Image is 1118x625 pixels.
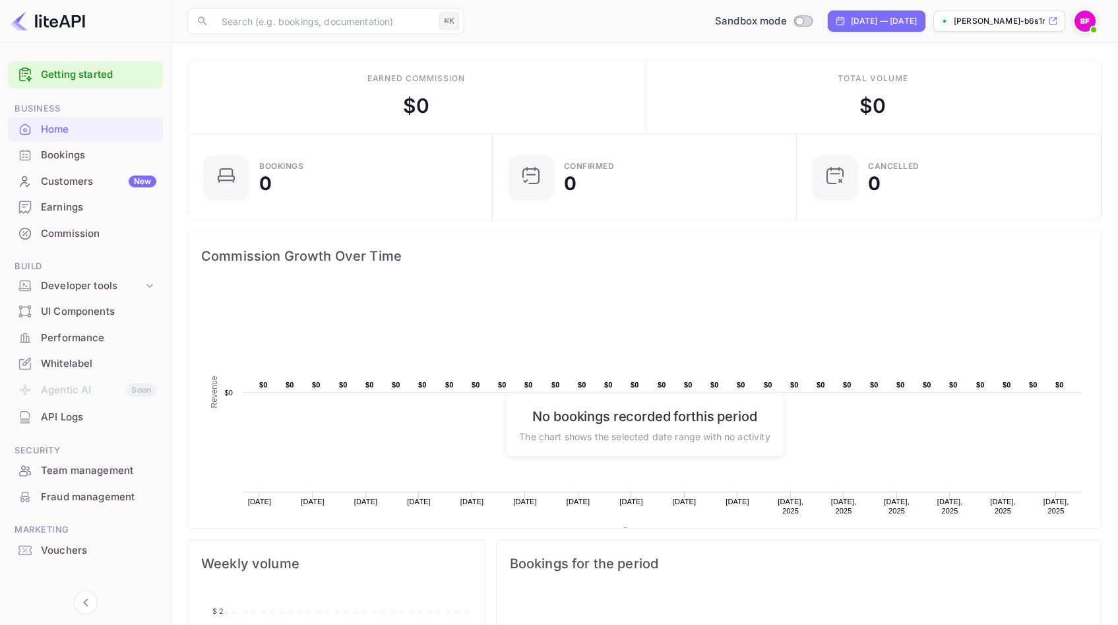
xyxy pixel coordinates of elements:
[838,73,908,84] div: Total volume
[41,490,156,505] div: Fraud management
[8,169,163,195] div: CustomersNew
[564,162,615,170] div: Confirmed
[524,381,533,389] text: $0
[8,325,163,351] div: Performance
[214,8,434,34] input: Search (e.g. bookings, documentation)
[41,122,156,137] div: Home
[737,381,745,389] text: $0
[843,381,852,389] text: $0
[8,169,163,193] a: CustomersNew
[201,553,472,574] span: Weekly volume
[870,381,879,389] text: $0
[1043,498,1069,515] text: [DATE], 2025
[212,607,224,616] tspan: $ 2
[8,405,163,429] a: API Logs
[715,14,787,29] span: Sandbox mode
[884,498,910,515] text: [DATE], 2025
[851,15,917,27] div: [DATE] — [DATE]
[259,174,272,193] div: 0
[778,498,803,515] text: [DATE], 2025
[41,331,156,346] div: Performance
[976,381,985,389] text: $0
[439,13,459,30] div: ⌘K
[41,410,156,425] div: API Logs
[41,226,156,242] div: Commission
[684,381,693,389] text: $0
[354,498,378,506] text: [DATE]
[8,117,163,143] div: Home
[445,381,454,389] text: $0
[1074,11,1096,32] img: Brandon Franke
[604,381,613,389] text: $0
[407,498,431,506] text: [DATE]
[634,527,668,537] text: Revenue
[1029,381,1038,389] text: $0
[619,498,643,506] text: [DATE]
[8,484,163,509] a: Fraud management
[868,162,919,170] div: CANCELLED
[8,299,163,325] div: UI Components
[41,463,156,478] div: Team management
[8,325,163,350] a: Performance
[8,484,163,510] div: Fraud management
[224,389,233,397] text: $0
[937,498,963,515] text: [DATE], 2025
[41,200,156,215] div: Earnings
[8,299,163,323] a: UI Components
[954,15,1045,27] p: [PERSON_NAME]-b6s1r.n...
[519,408,770,424] h6: No bookings recorded for this period
[896,381,905,389] text: $0
[8,221,163,247] div: Commission
[365,381,374,389] text: $0
[8,143,163,168] div: Bookings
[498,381,507,389] text: $0
[8,458,163,484] div: Team management
[513,498,537,506] text: [DATE]
[923,381,931,389] text: $0
[949,381,958,389] text: $0
[8,259,163,274] span: Build
[41,148,156,163] div: Bookings
[519,429,770,443] p: The chart shows the selected date range with no activity
[129,176,156,187] div: New
[8,523,163,537] span: Marketing
[259,162,303,170] div: Bookings
[248,498,272,506] text: [DATE]
[41,356,156,372] div: Whitelabel
[11,11,85,32] img: LiteAPI logo
[868,174,881,193] div: 0
[201,246,1088,267] span: Commission Growth Over Time
[1003,381,1011,389] text: $0
[41,304,156,319] div: UI Components
[8,117,163,141] a: Home
[8,195,163,219] a: Earnings
[8,405,163,430] div: API Logs
[367,73,465,84] div: Earned commission
[567,498,590,506] text: [DATE]
[828,11,925,32] div: Click to change the date range period
[339,381,348,389] text: $0
[8,538,163,562] a: Vouchers
[831,498,857,515] text: [DATE], 2025
[403,91,429,121] div: $ 0
[673,498,697,506] text: [DATE]
[817,381,825,389] text: $0
[564,174,576,193] div: 0
[8,221,163,246] a: Commission
[41,174,156,189] div: Customers
[790,381,799,389] text: $0
[286,381,294,389] text: $0
[392,381,400,389] text: $0
[551,381,560,389] text: $0
[764,381,772,389] text: $0
[41,279,143,294] div: Developer tools
[418,381,427,389] text: $0
[8,351,163,377] div: Whitelabel
[41,67,156,82] a: Getting started
[710,14,817,29] div: Switch to Production mode
[460,498,484,506] text: [DATE]
[312,381,321,389] text: $0
[990,498,1016,515] text: [DATE], 2025
[8,538,163,564] div: Vouchers
[8,444,163,458] span: Security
